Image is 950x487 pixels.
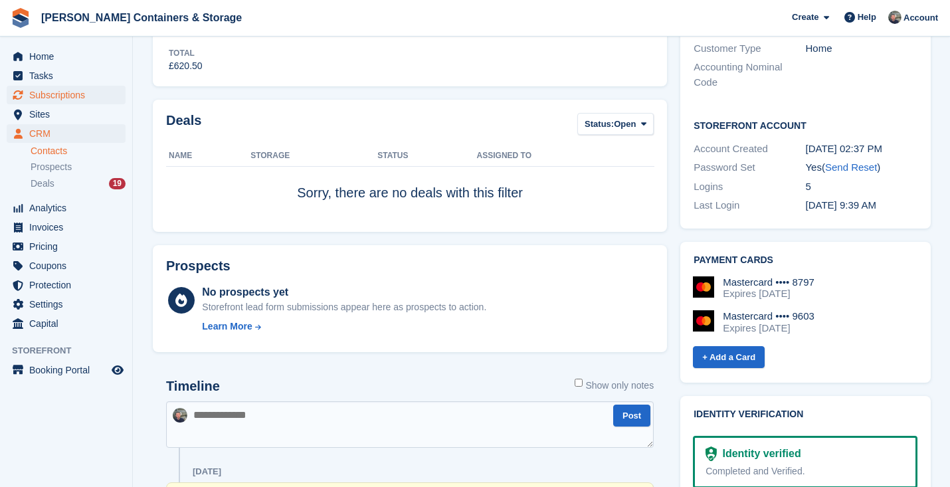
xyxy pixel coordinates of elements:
[166,113,201,138] h2: Deals
[7,47,126,66] a: menu
[694,160,805,175] div: Password Set
[694,198,805,213] div: Last Login
[7,199,126,217] a: menu
[297,185,523,200] span: Sorry, there are no deals with this filter
[7,295,126,314] a: menu
[706,446,717,461] img: Identity Verification Ready
[169,59,203,73] div: £620.50
[694,179,805,195] div: Logins
[903,11,938,25] span: Account
[377,146,476,167] th: Status
[694,60,805,90] div: Accounting Nominal Code
[7,86,126,104] a: menu
[166,258,231,274] h2: Prospects
[29,47,109,66] span: Home
[613,405,650,427] button: Post
[805,199,876,211] time: 2025-09-02 08:39:15 UTC
[29,361,109,379] span: Booking Portal
[792,11,818,24] span: Create
[694,118,917,132] h2: Storefront Account
[31,177,126,191] a: Deals 19
[29,218,109,237] span: Invoices
[173,408,187,423] img: Adam Greenhalgh
[693,310,714,332] img: Mastercard Logo
[31,161,72,173] span: Prospects
[858,11,876,24] span: Help
[723,276,814,288] div: Mastercard •••• 8797
[109,178,126,189] div: 19
[169,47,203,59] div: Total
[694,41,805,56] div: Customer Type
[29,295,109,314] span: Settings
[11,8,31,28] img: stora-icon-8386f47178a22dfd0bd8f6a31ec36ba5ce8667c1dd55bd0f319d3a0aa187defe.svg
[805,160,917,175] div: Yes
[202,284,486,300] div: No prospects yet
[7,361,126,379] a: menu
[7,314,126,333] a: menu
[29,237,109,256] span: Pricing
[29,86,109,104] span: Subscriptions
[29,124,109,143] span: CRM
[31,160,126,174] a: Prospects
[202,320,252,334] div: Learn More
[575,379,654,393] label: Show only notes
[577,113,654,135] button: Status: Open
[31,177,54,190] span: Deals
[29,66,109,85] span: Tasks
[723,322,814,334] div: Expires [DATE]
[477,146,654,167] th: Assigned to
[193,466,221,477] div: [DATE]
[29,105,109,124] span: Sites
[110,362,126,378] a: Preview store
[723,310,814,322] div: Mastercard •••• 9603
[12,344,132,357] span: Storefront
[166,379,220,394] h2: Timeline
[29,314,109,333] span: Capital
[822,161,880,173] span: ( )
[31,145,126,157] a: Contacts
[29,256,109,275] span: Coupons
[7,276,126,294] a: menu
[29,199,109,217] span: Analytics
[7,105,126,124] a: menu
[805,142,917,157] div: [DATE] 02:37 PM
[888,11,902,24] img: Adam Greenhalgh
[805,179,917,195] div: 5
[693,346,765,368] a: + Add a Card
[585,118,614,131] span: Status:
[825,161,877,173] a: Send Reset
[614,118,636,131] span: Open
[250,146,377,167] th: Storage
[717,446,801,462] div: Identity verified
[694,409,917,420] h2: Identity verification
[693,276,714,298] img: Mastercard Logo
[202,300,486,314] div: Storefront lead form submissions appear here as prospects to action.
[36,7,247,29] a: [PERSON_NAME] Containers & Storage
[166,146,250,167] th: Name
[706,464,905,478] div: Completed and Verified.
[7,218,126,237] a: menu
[7,66,126,85] a: menu
[7,256,126,275] a: menu
[575,379,583,387] input: Show only notes
[7,124,126,143] a: menu
[7,237,126,256] a: menu
[723,288,814,300] div: Expires [DATE]
[202,320,486,334] a: Learn More
[694,142,805,157] div: Account Created
[694,255,917,266] h2: Payment cards
[805,41,917,56] div: Home
[29,276,109,294] span: Protection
